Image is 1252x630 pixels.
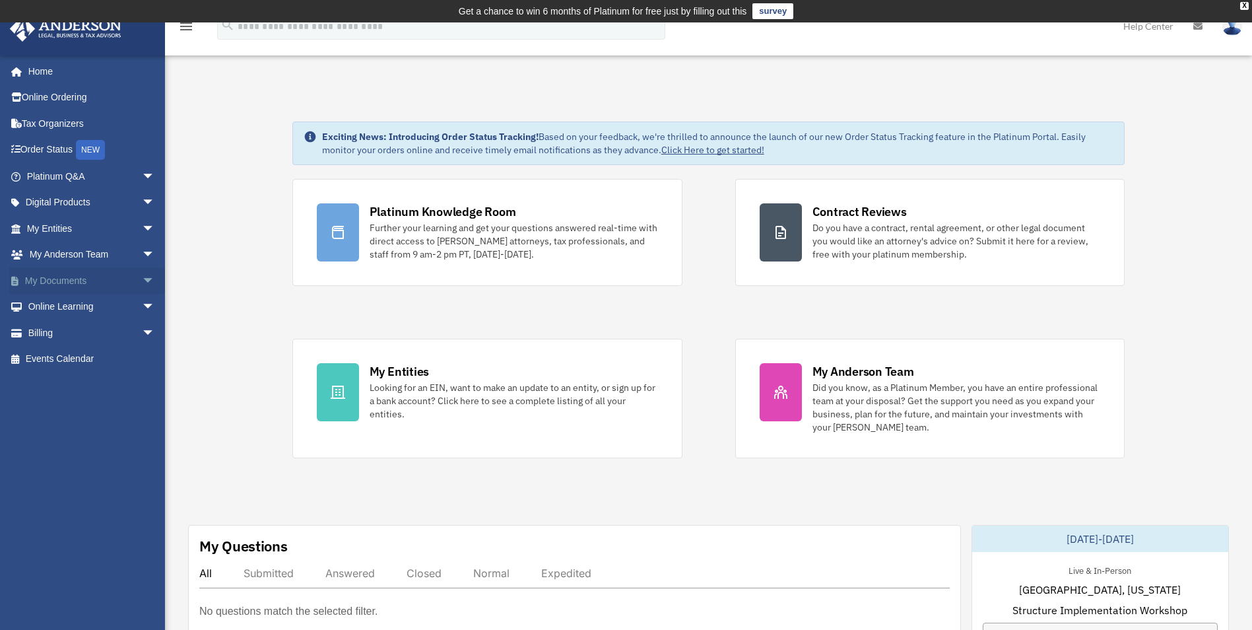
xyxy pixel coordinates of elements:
div: close [1240,2,1249,10]
a: My Documentsarrow_drop_down [9,267,175,294]
a: survey [752,3,793,19]
span: arrow_drop_down [142,163,168,190]
div: Contract Reviews [812,203,907,220]
a: Digital Productsarrow_drop_down [9,190,175,216]
div: Expedited [541,567,591,580]
div: Platinum Knowledge Room [370,203,516,220]
span: arrow_drop_down [142,294,168,321]
div: Do you have a contract, rental agreement, or other legal document you would like an attorney's ad... [812,221,1101,261]
i: search [220,18,235,32]
a: My Entitiesarrow_drop_down [9,215,175,242]
div: My Anderson Team [812,363,914,380]
div: Answered [325,567,375,580]
div: Get a chance to win 6 months of Platinum for free just by filling out this [459,3,747,19]
span: arrow_drop_down [142,267,168,295]
div: Based on your feedback, we're thrilled to announce the launch of our new Order Status Tracking fe... [322,130,1114,157]
div: Did you know, as a Platinum Member, you have an entire professional team at your disposal? Get th... [812,381,1101,434]
div: Normal [473,567,510,580]
a: Home [9,58,168,85]
a: menu [178,23,194,34]
span: arrow_drop_down [142,190,168,217]
span: arrow_drop_down [142,320,168,347]
p: No questions match the selected filter. [199,602,378,621]
a: My Entities Looking for an EIN, want to make an update to an entity, or sign up for a bank accoun... [292,339,682,458]
a: Order StatusNEW [9,137,175,164]
a: Billingarrow_drop_down [9,320,175,346]
div: [DATE]-[DATE] [972,526,1228,552]
a: Platinum Q&Aarrow_drop_down [9,163,175,190]
div: Live & In-Person [1058,563,1142,577]
a: Online Learningarrow_drop_down [9,294,175,320]
div: All [199,567,212,580]
div: Further your learning and get your questions answered real-time with direct access to [PERSON_NAM... [370,221,658,261]
img: User Pic [1222,17,1242,36]
span: arrow_drop_down [142,215,168,242]
i: menu [178,18,194,34]
a: My Anderson Team Did you know, as a Platinum Member, you have an entire professional team at your... [735,339,1125,458]
a: Contract Reviews Do you have a contract, rental agreement, or other legal document you would like... [735,179,1125,286]
div: My Questions [199,536,288,556]
div: Looking for an EIN, want to make an update to an entity, or sign up for a bank account? Click her... [370,381,658,421]
div: Closed [407,567,442,580]
strong: Exciting News: Introducing Order Status Tracking! [322,131,539,143]
span: [GEOGRAPHIC_DATA], [US_STATE] [1019,582,1181,598]
a: Events Calendar [9,346,175,372]
a: Tax Organizers [9,110,175,137]
div: My Entities [370,363,429,380]
a: Click Here to get started! [661,144,764,156]
img: Anderson Advisors Platinum Portal [6,16,125,42]
div: NEW [76,140,105,160]
span: arrow_drop_down [142,242,168,269]
div: Submitted [244,567,294,580]
a: Online Ordering [9,85,175,111]
a: Platinum Knowledge Room Further your learning and get your questions answered real-time with dire... [292,179,682,286]
a: My Anderson Teamarrow_drop_down [9,242,175,268]
span: Structure Implementation Workshop [1012,602,1187,618]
